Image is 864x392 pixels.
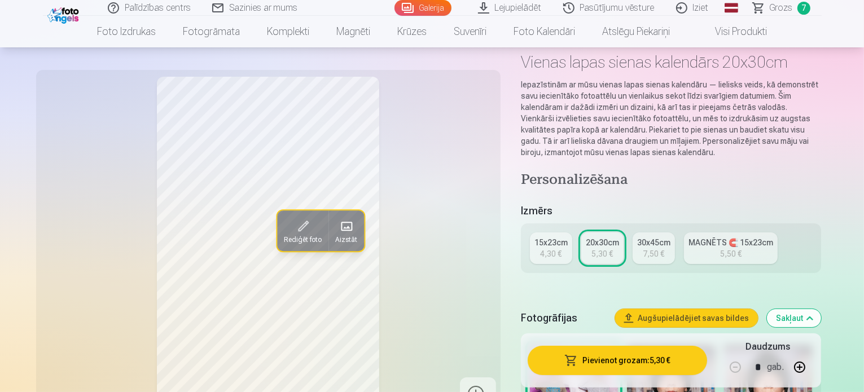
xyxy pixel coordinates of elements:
div: 20x30cm [586,237,619,248]
a: Foto izdrukas [84,16,169,47]
div: 5,30 € [591,248,613,259]
a: Fotogrāmata [169,16,253,47]
span: Aizstāt [335,235,357,244]
div: MAGNĒTS 🧲 15x23cm [688,237,773,248]
a: MAGNĒTS 🧲 15x23cm5,50 € [684,232,778,264]
h5: Daudzums [745,340,790,354]
a: Krūzes [384,16,440,47]
p: Iepazīstinām ar mūsu vienas lapas sienas kalendāru — lielisks veids, kā demonstrēt savu iecienītā... [521,79,822,158]
button: Aizstāt [328,210,364,251]
div: 30x45cm [637,237,670,248]
h5: Fotogrāfijas [521,310,607,326]
div: 5,50 € [720,248,742,259]
a: Suvenīri [440,16,500,47]
div: 4,30 € [540,248,562,259]
h1: Vienas lapas sienas kalendārs 20x30cm [521,52,822,72]
a: Komplekti [253,16,323,47]
a: Atslēgu piekariņi [589,16,683,47]
h5: Izmērs [521,203,822,219]
a: Visi produkti [683,16,780,47]
a: Foto kalendāri [500,16,589,47]
a: 15x23cm4,30 € [530,232,572,264]
button: Augšupielādējiet savas bildes [615,309,758,327]
div: 7,50 € [643,248,664,259]
h4: Personalizēšana [521,171,822,190]
button: Pievienot grozam:5,30 € [528,346,708,375]
span: Rediģēt foto [284,235,322,244]
a: Magnēti [323,16,384,47]
button: Sakļaut [767,309,821,327]
img: /fa1 [47,5,82,24]
button: Rediģēt foto [277,210,328,251]
span: Grozs [770,1,793,15]
div: 15x23cm [534,237,568,248]
div: gab. [767,354,784,381]
a: 30x45cm7,50 € [633,232,675,264]
a: 20x30cm5,30 € [581,232,624,264]
span: 7 [797,2,810,15]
